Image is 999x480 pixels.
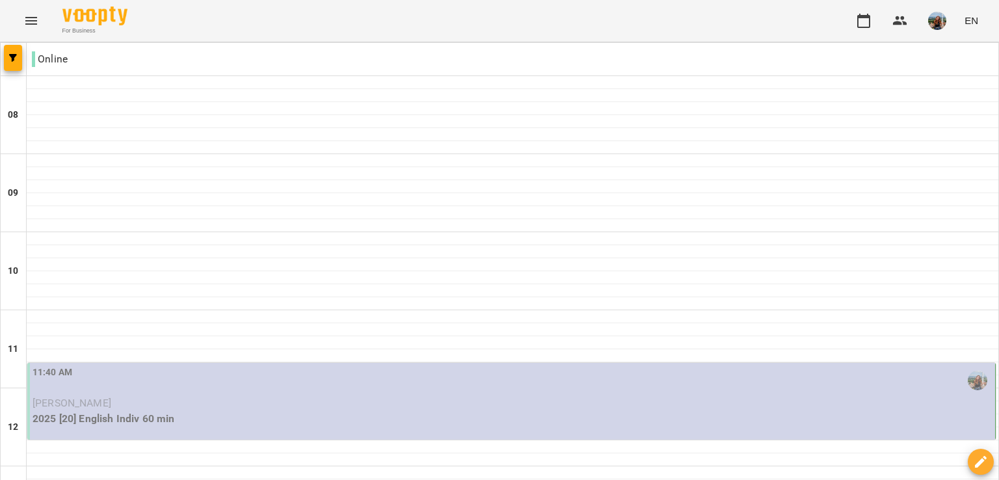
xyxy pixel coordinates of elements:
[8,108,18,122] h6: 08
[32,51,68,67] p: Online
[959,8,983,33] button: EN
[8,186,18,200] h6: 09
[33,397,111,409] span: [PERSON_NAME]
[928,12,946,30] img: fade860515acdeec7c3b3e8f399b7c1b.jpg
[8,420,18,434] h6: 12
[33,411,992,427] p: 2025 [20] English Indiv 60 min
[33,366,72,380] label: 11:40 AM
[8,342,18,356] h6: 11
[965,14,978,27] span: EN
[62,7,127,25] img: Voopty Logo
[968,371,987,390] img: Лебеденко Катерина (а)
[62,27,127,35] span: For Business
[16,5,47,36] button: Menu
[8,264,18,278] h6: 10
